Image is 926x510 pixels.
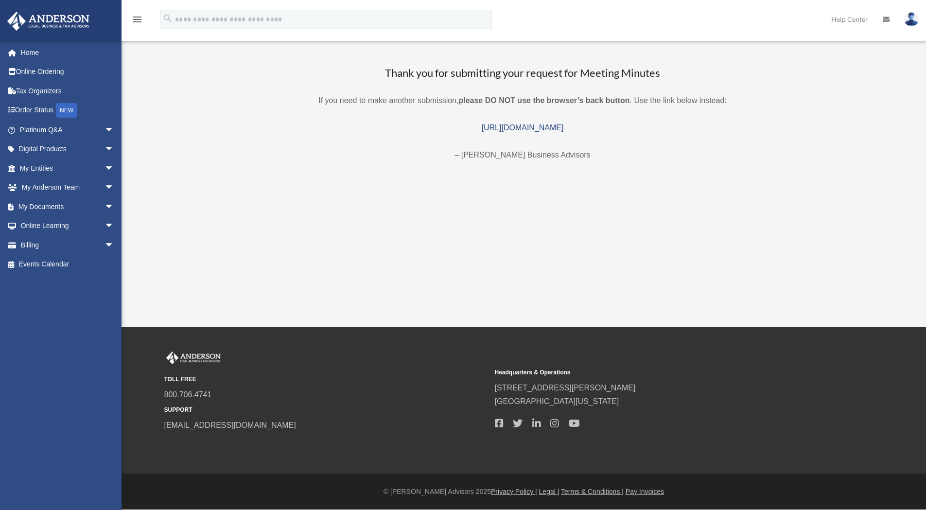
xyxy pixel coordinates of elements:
[105,178,124,198] span: arrow_drop_down
[122,486,926,498] div: © [PERSON_NAME] Advisors 2025
[7,235,129,255] a: Billingarrow_drop_down
[159,66,886,81] h3: Thank you for submitting your request for Meeting Minutes
[7,120,129,140] a: Platinum Q&Aarrow_drop_down
[105,216,124,236] span: arrow_drop_down
[7,140,129,159] a: Digital Productsarrow_drop_down
[482,123,564,132] a: [URL][DOMAIN_NAME]
[7,178,129,197] a: My Anderson Teamarrow_drop_down
[7,81,129,101] a: Tax Organizers
[7,197,129,216] a: My Documentsarrow_drop_down
[561,488,624,495] a: Terms & Conditions |
[7,43,129,62] a: Home
[131,14,143,25] i: menu
[626,488,664,495] a: Pay Invoices
[539,488,559,495] a: Legal |
[131,17,143,25] a: menu
[7,255,129,274] a: Events Calendar
[105,140,124,159] span: arrow_drop_down
[164,374,488,385] small: TOLL FREE
[164,352,223,364] img: Anderson Advisors Platinum Portal
[162,13,173,24] i: search
[164,405,488,415] small: SUPPORT
[105,197,124,217] span: arrow_drop_down
[105,158,124,178] span: arrow_drop_down
[56,103,77,118] div: NEW
[7,101,129,121] a: Order StatusNEW
[7,216,129,236] a: Online Learningarrow_drop_down
[7,62,129,82] a: Online Ordering
[159,148,886,162] p: – [PERSON_NAME] Business Advisors
[164,390,212,399] a: 800.706.4741
[495,397,619,405] a: [GEOGRAPHIC_DATA][US_STATE]
[159,94,886,107] p: If you need to make another submission, . Use the link below instead:
[164,421,296,429] a: [EMAIL_ADDRESS][DOMAIN_NAME]
[904,12,919,26] img: User Pic
[495,368,819,378] small: Headquarters & Operations
[495,384,636,392] a: [STREET_ADDRESS][PERSON_NAME]
[105,120,124,140] span: arrow_drop_down
[105,235,124,255] span: arrow_drop_down
[458,96,629,105] b: please DO NOT use the browser’s back button
[4,12,92,31] img: Anderson Advisors Platinum Portal
[7,158,129,178] a: My Entitiesarrow_drop_down
[491,488,537,495] a: Privacy Policy |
